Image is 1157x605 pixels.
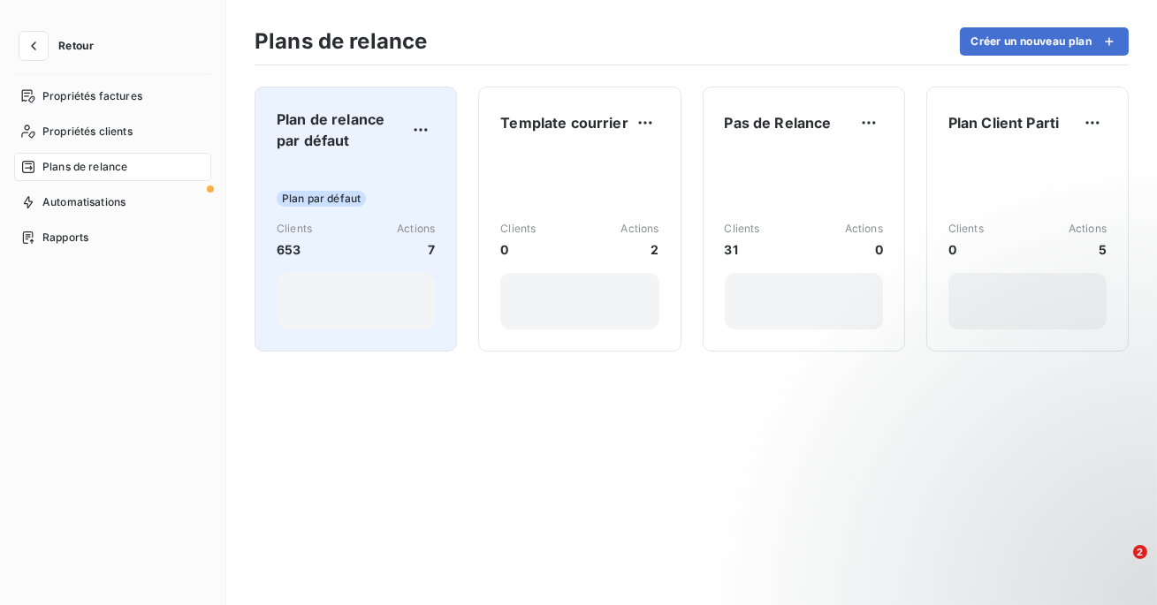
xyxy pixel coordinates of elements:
span: Actions [1069,221,1107,237]
a: Automatisations [14,188,211,216]
span: Pas de Relance [725,112,832,133]
span: Clients [725,221,760,237]
span: 0 [500,240,536,259]
span: 0 [948,240,984,259]
span: 2 [1133,545,1147,559]
a: Propriétés factures [14,82,211,110]
h3: Plans de relance [255,26,427,57]
span: Plans de relance [42,159,127,175]
span: 5 [1069,240,1107,259]
span: Actions [397,221,435,237]
span: Propriétés factures [42,88,142,104]
span: Clients [948,221,984,237]
span: Clients [277,221,312,237]
iframe: Intercom notifications message [803,434,1157,557]
button: Retour [14,32,108,60]
span: 2 [620,240,658,259]
span: 31 [725,240,760,259]
span: Template courrier [500,112,628,133]
span: Propriétés clients [42,124,133,140]
span: Actions [845,221,883,237]
a: Plans de relance [14,153,211,181]
span: 7 [397,240,435,259]
span: 0 [845,240,883,259]
span: 653 [277,240,312,259]
span: Plan de relance par défaut [277,109,407,151]
span: Clients [500,221,536,237]
span: Plan Client Parti [948,112,1060,133]
span: Automatisations [42,194,126,210]
span: Plan par défaut [277,191,366,207]
span: Actions [620,221,658,237]
a: Propriétés clients [14,117,211,146]
span: Rapports [42,230,88,246]
iframe: Intercom live chat [1097,545,1139,587]
span: Retour [58,41,94,51]
a: Rapports [14,223,211,252]
button: Créer un nouveau plan [960,27,1129,56]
